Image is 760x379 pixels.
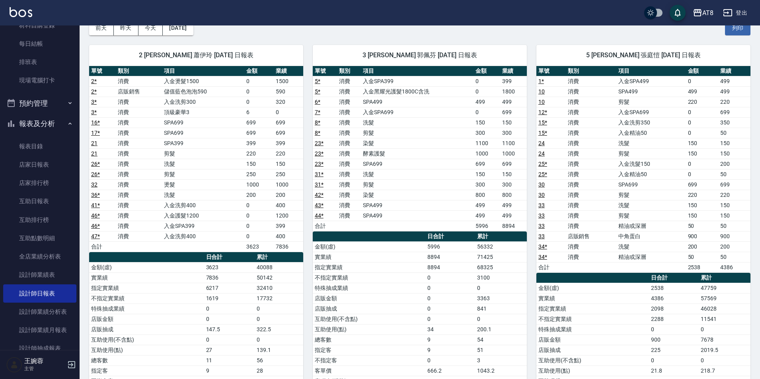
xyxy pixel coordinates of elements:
td: 499 [718,86,750,97]
a: 30 [538,192,545,198]
h5: 王婉蓉 [24,357,65,365]
th: 項目 [162,66,244,76]
td: 150 [474,169,500,179]
td: 消費 [337,148,361,159]
td: 消費 [566,107,617,117]
td: 71425 [475,252,527,262]
td: 0 [244,200,274,210]
a: 設計師日報表 [3,284,76,303]
td: 入金洗剪300 [162,97,244,107]
td: 699 [474,159,500,169]
td: 指定實業績 [313,262,425,272]
a: 材料自購登錄 [3,16,76,35]
td: 剪髮 [616,148,686,159]
td: 0 [425,272,475,283]
td: 不指定實業績 [313,272,425,283]
td: 1100 [500,138,527,148]
td: 剪髮 [616,190,686,200]
td: 消費 [566,128,617,138]
span: 3 [PERSON_NAME] 郭佩芬 [DATE] 日報表 [322,51,517,59]
td: 消費 [566,97,617,107]
td: 50 [686,221,718,231]
a: 設計師業績月報表 [3,321,76,339]
td: 消費 [566,210,617,221]
td: 入金SPA699 [361,107,474,117]
td: 特殊抽成業績 [313,283,425,293]
td: 洗髮 [616,200,686,210]
td: 900 [686,231,718,241]
td: 499 [474,200,500,210]
td: 300 [500,128,527,138]
td: 消費 [116,179,162,190]
td: SPA499 [361,97,474,107]
td: 300 [500,179,527,190]
td: 入金洗剪350 [616,117,686,128]
td: 入金精油50 [616,128,686,138]
td: 68325 [475,262,527,272]
a: 報表目錄 [3,137,76,155]
td: 200 [686,241,718,252]
td: 洗髮 [361,117,474,128]
td: SPA699 [162,117,244,128]
td: 入金SPA399 [162,221,244,231]
td: 200 [718,159,750,169]
td: 50 [718,169,750,179]
th: 類別 [116,66,162,76]
a: 店家排行榜 [3,174,76,192]
td: 200 [274,190,303,200]
td: 0 [244,76,274,86]
a: 設計師抽成報表 [3,339,76,358]
td: 染髮 [361,138,474,148]
td: 剪髮 [361,128,474,138]
td: 150 [686,210,718,221]
td: 消費 [566,76,617,86]
td: 1800 [500,86,527,97]
table: a dense table [89,66,303,252]
td: 消費 [566,241,617,252]
span: 2 [PERSON_NAME] 蕭伊玲 [DATE] 日報表 [99,51,294,59]
a: 33 [538,202,545,208]
td: 200 [244,190,274,200]
a: 21 [91,140,97,146]
td: 消費 [116,190,162,200]
td: 150 [474,117,500,128]
td: 0 [244,231,274,241]
td: 50 [718,221,750,231]
td: 消費 [116,117,162,128]
th: 業績 [500,66,527,76]
td: 入金洗髮150 [616,159,686,169]
td: 499 [500,200,527,210]
td: 699 [500,107,527,117]
td: 儲值藍色泡泡590 [162,86,244,97]
button: save [670,5,686,21]
td: 300 [474,128,500,138]
td: 590 [274,86,303,97]
td: 消費 [337,76,361,86]
td: 消費 [116,128,162,138]
td: 5996 [474,221,500,231]
td: 699 [274,128,303,138]
a: 24 [538,140,545,146]
td: 1000 [500,148,527,159]
td: 220 [718,190,750,200]
td: 消費 [116,76,162,86]
td: 399 [500,76,527,86]
td: 洗髮 [162,190,244,200]
td: 合計 [313,221,337,231]
td: 150 [718,210,750,221]
td: 150 [274,159,303,169]
td: 消費 [116,200,162,210]
td: 150 [718,148,750,159]
td: 40088 [255,262,303,272]
button: AT8 [690,5,717,21]
td: 消費 [566,169,617,179]
td: 50 [718,252,750,262]
a: 33 [538,212,545,219]
td: 0 [274,107,303,117]
td: 400 [274,231,303,241]
a: 10 [538,88,545,95]
td: 1100 [474,138,500,148]
td: 900 [718,231,750,241]
td: 3100 [475,272,527,283]
td: 入金護髮1200 [162,210,244,221]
